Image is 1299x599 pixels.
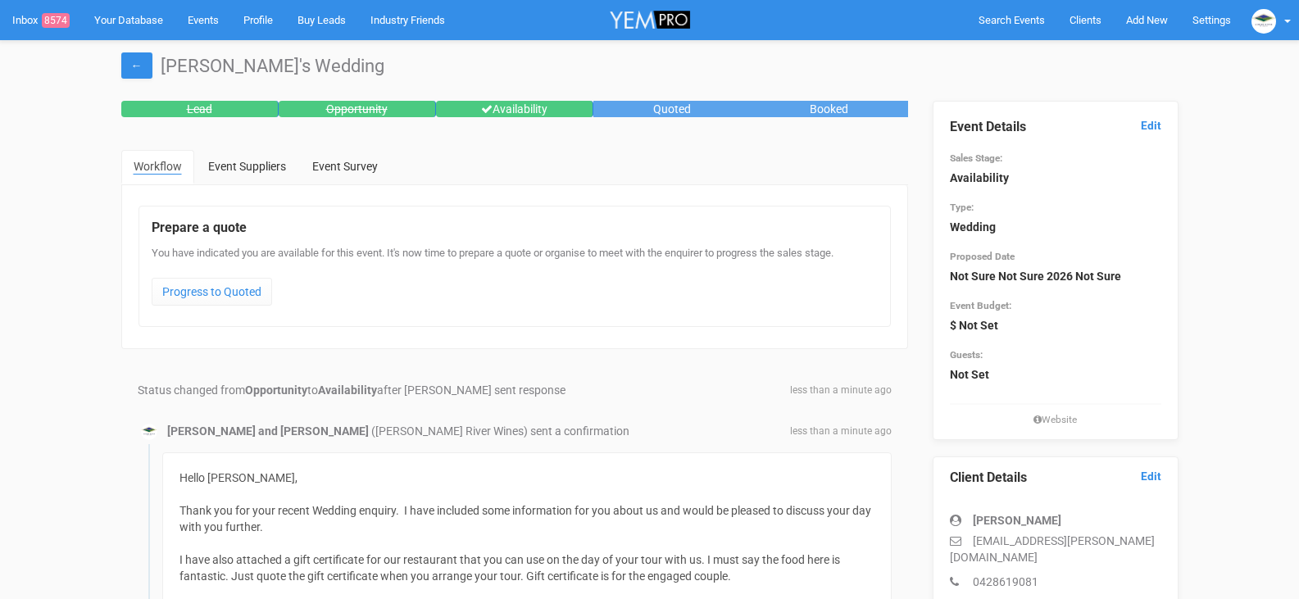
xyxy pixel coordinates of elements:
[950,300,1011,311] small: Event Budget:
[121,101,279,117] div: Lead
[167,424,369,438] strong: [PERSON_NAME] and [PERSON_NAME]
[152,219,878,238] legend: Prepare a quote
[1251,9,1276,34] img: logo.JPG
[950,270,1121,283] strong: Not Sure Not Sure 2026 Not Sure
[950,319,998,332] strong: $ Not Set
[1141,469,1161,484] a: Edit
[179,470,874,486] div: Hello [PERSON_NAME],
[141,424,157,440] img: logo.JPG
[950,413,1161,427] small: Website
[138,383,565,397] span: Status changed from to after [PERSON_NAME] sent response
[950,171,1009,184] strong: Availability
[436,101,593,117] div: Availability
[42,13,70,28] span: 8574
[279,101,436,117] div: Opportunity
[790,424,892,438] span: less than a minute ago
[790,383,892,397] span: less than a minute ago
[950,368,989,381] strong: Not Set
[1070,14,1101,26] span: Clients
[121,52,152,79] a: ←
[152,278,272,306] a: Progress to Quoted
[152,246,878,314] div: You have indicated you are available for this event. It's now time to prepare a quote or organise...
[121,57,1179,76] h1: [PERSON_NAME]'s Wedding
[950,118,1161,137] legend: Event Details
[950,349,983,361] small: Guests:
[196,150,298,183] a: Event Suppliers
[121,150,194,184] a: Workflow
[950,533,1161,565] p: [EMAIL_ADDRESS][PERSON_NAME][DOMAIN_NAME]
[751,101,908,117] div: Booked
[245,383,307,397] strong: Opportunity
[950,469,1161,488] legend: Client Details
[950,202,974,213] small: Type:
[979,14,1045,26] span: Search Events
[973,514,1061,527] strong: [PERSON_NAME]
[950,574,1161,590] p: 0428619081
[950,152,1002,164] small: Sales Stage:
[318,383,377,397] strong: Availability
[950,220,996,234] strong: Wedding
[593,101,751,117] div: Quoted
[1126,14,1168,26] span: Add New
[371,424,629,438] span: ([PERSON_NAME] River Wines) sent a confirmation
[300,150,390,183] a: Event Survey
[950,251,1015,262] small: Proposed Date
[1141,118,1161,134] a: Edit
